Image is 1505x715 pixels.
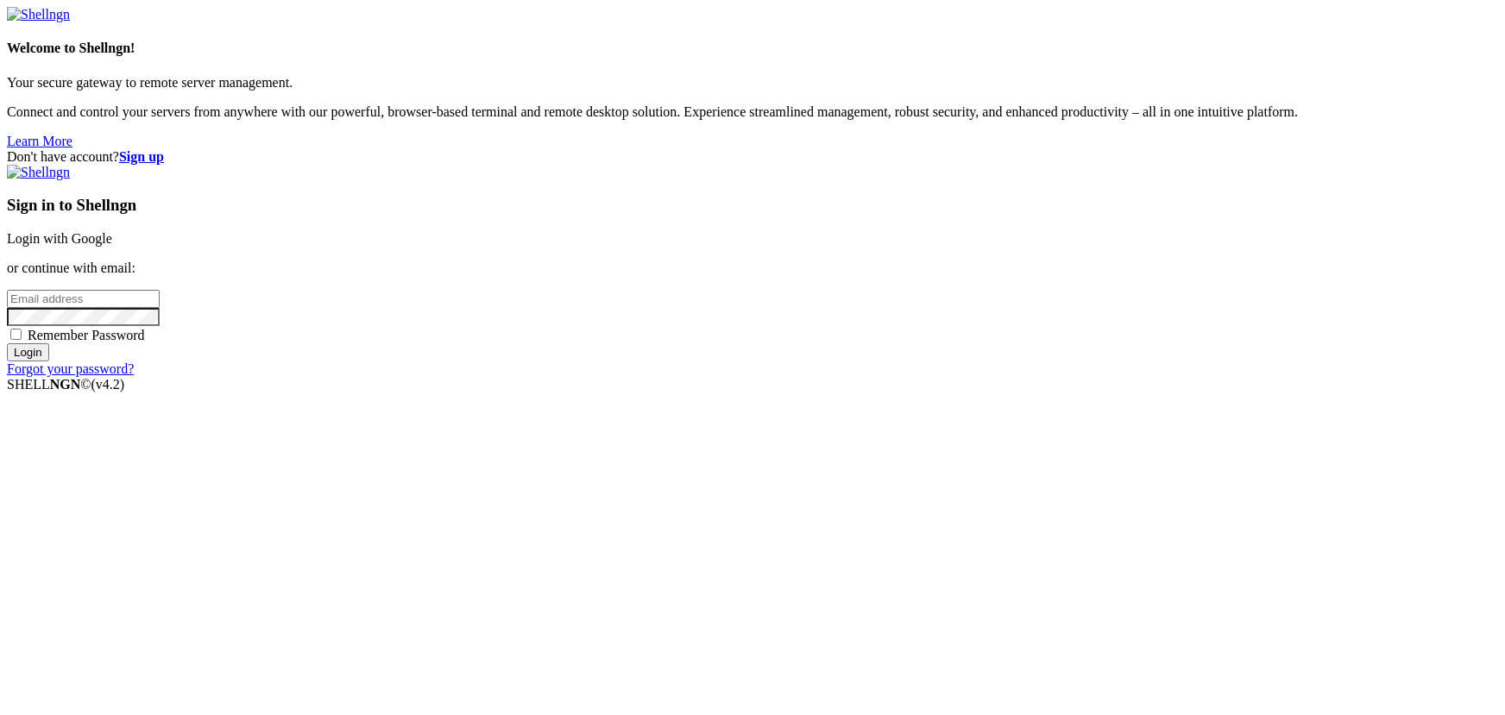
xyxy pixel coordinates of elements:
span: Remember Password [28,328,145,342]
input: Login [7,343,49,361]
b: NGN [50,377,81,392]
a: Login with Google [7,231,112,246]
input: Email address [7,290,160,308]
p: or continue with email: [7,260,1498,276]
h3: Sign in to Shellngn [7,196,1498,215]
p: Connect and control your servers from anywhere with our powerful, browser-based terminal and remo... [7,104,1498,120]
span: 4.2.0 [91,377,125,392]
a: Learn More [7,134,72,148]
span: SHELL © [7,377,124,392]
img: Shellngn [7,7,70,22]
a: Forgot your password? [7,361,134,376]
div: Don't have account? [7,149,1498,165]
h4: Welcome to Shellngn! [7,41,1498,56]
img: Shellngn [7,165,70,180]
input: Remember Password [10,329,22,340]
a: Sign up [119,149,164,164]
p: Your secure gateway to remote server management. [7,75,1498,91]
